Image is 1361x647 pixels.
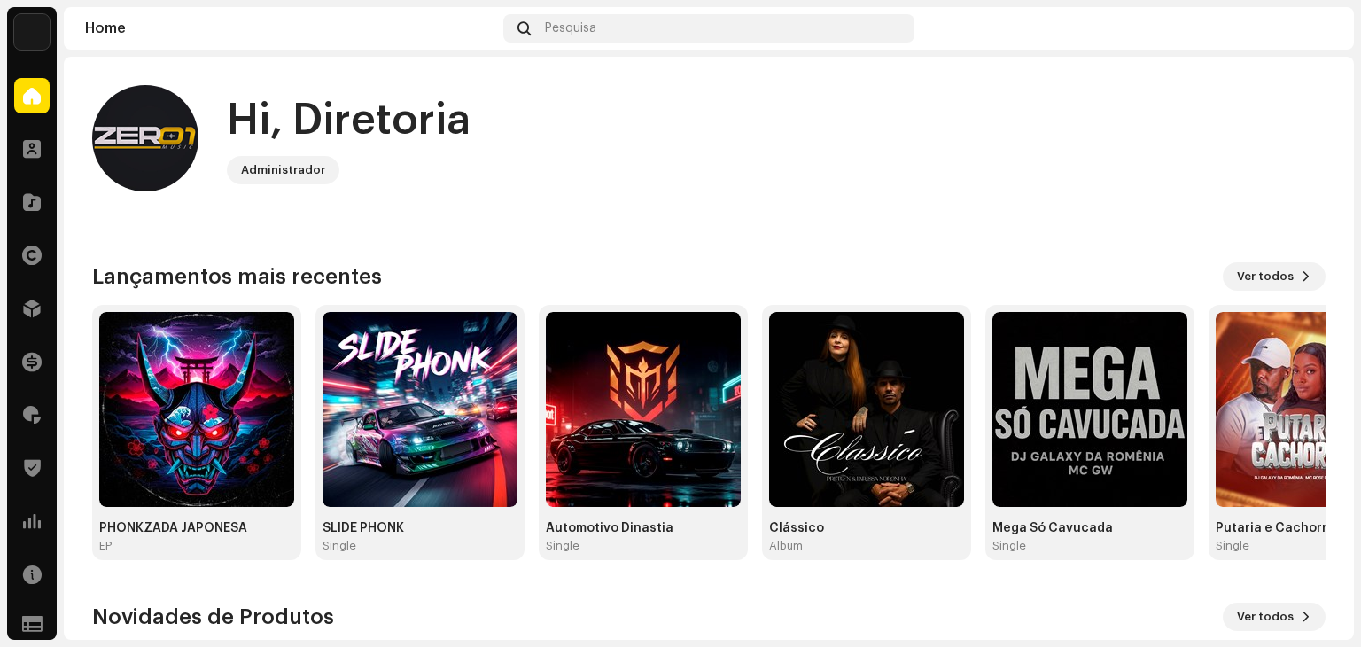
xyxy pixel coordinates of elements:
[92,262,382,291] h3: Lançamentos mais recentes
[992,521,1187,535] div: Mega Só Cavucada
[1237,259,1294,294] span: Ver todos
[14,14,50,50] img: cd9a510e-9375-452c-b98b-71401b54d8f9
[1304,14,1333,43] img: d5fcb490-8619-486f-abee-f37e7aa619ed
[992,539,1026,553] div: Single
[769,312,964,507] img: 90c78a82-2c76-4687-b7b7-a4320e2504bb
[1223,603,1326,631] button: Ver todos
[323,539,356,553] div: Single
[1216,539,1249,553] div: Single
[85,21,496,35] div: Home
[99,521,294,535] div: PHONKZADA JAPONESA
[992,312,1187,507] img: 5f01179d-13ed-49f5-8601-20b850555667
[769,539,803,553] div: Album
[323,312,517,507] img: 1d9909fb-28e9-4b72-b7aa-e99a4d405050
[546,312,741,507] img: 19f1c9fe-ffaf-4a64-8002-38f29c149129
[1237,599,1294,635] span: Ver todos
[769,521,964,535] div: Clássico
[227,92,471,149] div: Hi, Diretoria
[546,539,579,553] div: Single
[545,21,596,35] span: Pesquisa
[99,312,294,507] img: 9401970d-d54f-440e-beed-9a50b1379624
[323,521,517,535] div: SLIDE PHONK
[92,85,198,191] img: d5fcb490-8619-486f-abee-f37e7aa619ed
[546,521,741,535] div: Automotivo Dinastia
[1223,262,1326,291] button: Ver todos
[92,603,334,631] h3: Novidades de Produtos
[241,160,325,181] div: Administrador
[99,539,112,553] div: EP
